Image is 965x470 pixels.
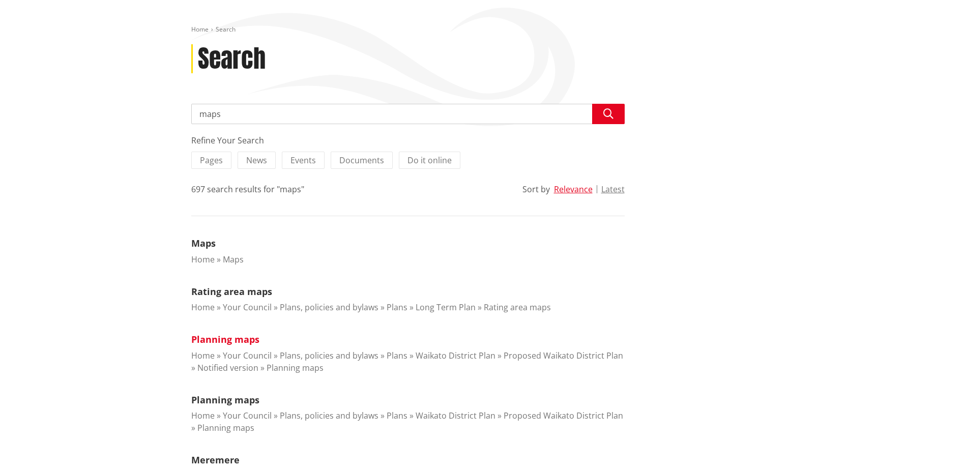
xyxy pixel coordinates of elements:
[504,410,623,421] a: Proposed Waikato District Plan
[191,183,304,195] div: 697 search results for "maps"
[200,155,223,166] span: Pages
[191,394,259,406] a: Planning maps
[191,410,215,421] a: Home
[197,422,254,433] a: Planning maps
[191,237,216,249] a: Maps
[918,427,955,464] iframe: Messenger Launcher
[223,302,272,313] a: Your Council
[223,254,244,265] a: Maps
[191,302,215,313] a: Home
[223,350,272,361] a: Your Council
[416,302,476,313] a: Long Term Plan
[522,183,550,195] div: Sort by
[484,302,551,313] a: Rating area maps
[191,134,625,146] div: Refine Your Search
[280,350,378,361] a: Plans, policies and bylaws
[191,350,215,361] a: Home
[191,285,272,298] a: Rating area maps
[191,254,215,265] a: Home
[246,155,267,166] span: News
[197,362,258,373] a: Notified version
[191,104,625,124] input: Search input
[280,302,378,313] a: Plans, policies and bylaws
[504,350,623,361] a: Proposed Waikato District Plan
[191,454,240,466] a: Meremere
[191,333,259,345] a: Planning maps
[339,155,384,166] span: Documents
[267,362,324,373] a: Planning maps
[387,350,407,361] a: Plans
[407,155,452,166] span: Do it online
[554,185,593,194] button: Relevance
[416,350,495,361] a: Waikato District Plan
[387,410,407,421] a: Plans
[191,25,209,34] a: Home
[198,44,266,74] h1: Search
[216,25,236,34] span: Search
[191,25,774,34] nav: breadcrumb
[223,410,272,421] a: Your Council
[280,410,378,421] a: Plans, policies and bylaws
[601,185,625,194] button: Latest
[416,410,495,421] a: Waikato District Plan
[387,302,407,313] a: Plans
[290,155,316,166] span: Events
